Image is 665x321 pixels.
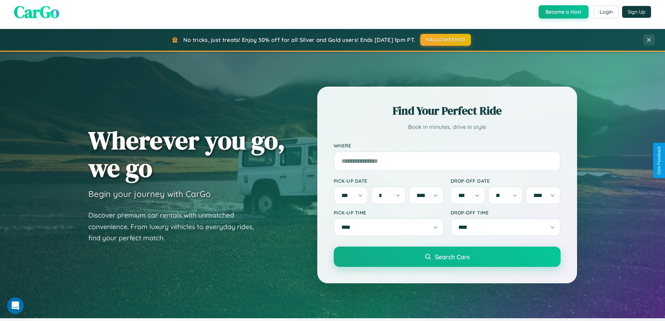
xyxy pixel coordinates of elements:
label: Where [334,143,561,148]
h1: Wherever you go, we go [88,126,285,182]
span: CarGo [14,0,59,23]
span: Search Cars [435,253,470,261]
p: Book in minutes, drive in style [334,122,561,132]
button: Become a Host [539,5,589,19]
button: HALLOWEEN30 [420,34,471,46]
label: Drop-off Date [451,178,561,184]
button: Sign Up [622,6,651,18]
button: Login [594,6,619,18]
iframe: Intercom live chat [7,297,24,314]
span: No tricks, just treats! Enjoy 30% off for all Silver and Gold users! Ends [DATE] 1pm PT. [183,36,415,43]
h2: Find Your Perfect Ride [334,103,561,118]
label: Pick-up Time [334,210,444,216]
label: Pick-up Date [334,178,444,184]
div: Give Feedback [657,146,662,175]
h3: Begin your journey with CarGo [88,189,211,199]
label: Drop-off Time [451,210,561,216]
p: Discover premium car rentals with unmatched convenience. From luxury vehicles to everyday rides, ... [88,210,263,244]
button: Search Cars [334,247,561,267]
